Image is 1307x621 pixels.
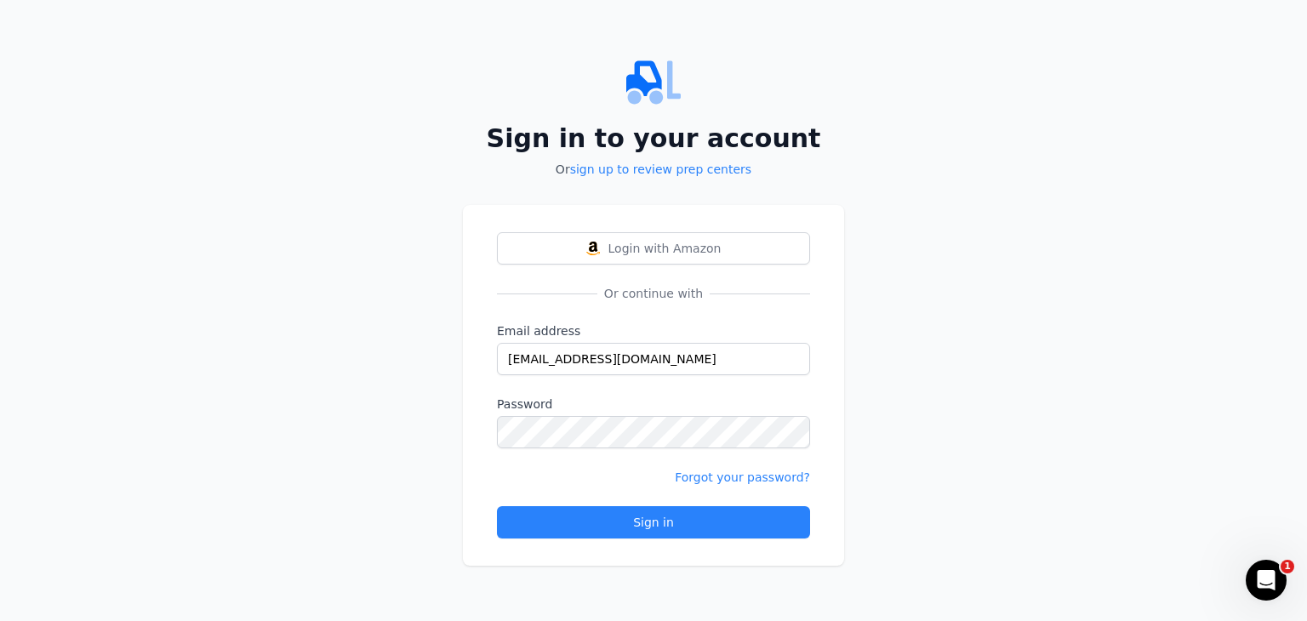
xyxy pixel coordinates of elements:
span: Or continue with [597,285,710,302]
p: Or [463,161,844,178]
a: Forgot your password? [675,470,810,484]
a: sign up to review prep centers [570,162,751,176]
label: Password [497,396,810,413]
img: Login with Amazon [586,242,600,255]
img: PrepCenter [463,55,844,110]
div: Sign in [511,514,796,531]
button: Login with AmazonLogin with Amazon [497,232,810,265]
label: Email address [497,322,810,339]
button: Sign in [497,506,810,538]
iframe: Intercom live chat [1246,560,1287,601]
h2: Sign in to your account [463,123,844,154]
span: 1 [1281,560,1294,573]
span: Login with Amazon [608,240,722,257]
